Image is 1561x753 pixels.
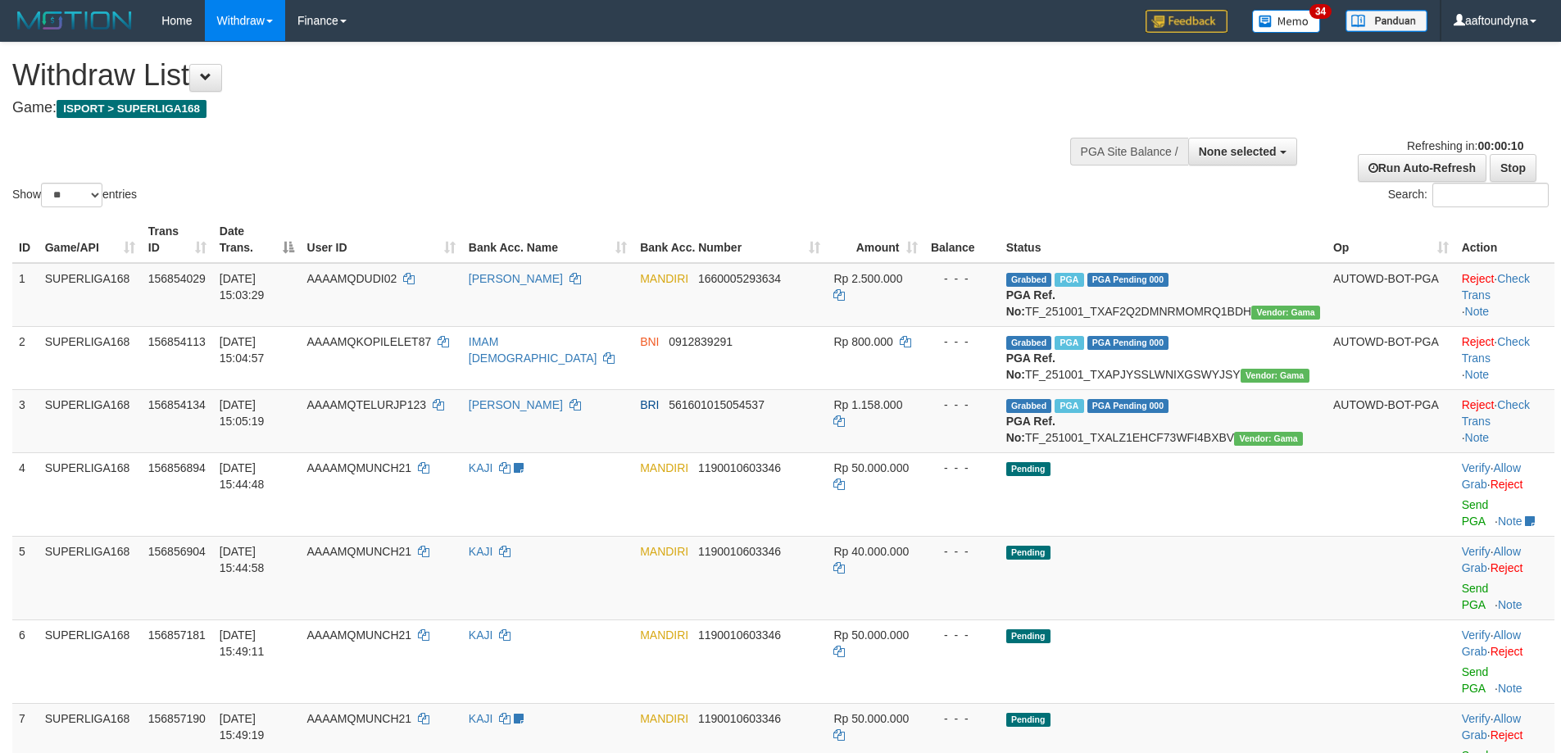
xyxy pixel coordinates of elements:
span: AAAAMQTELURJP123 [307,398,427,411]
span: 156856904 [148,545,206,558]
a: Reject [1491,478,1523,491]
div: - - - [931,627,993,643]
span: [DATE] 15:49:11 [220,628,265,658]
a: Allow Grab [1462,461,1521,491]
a: Allow Grab [1462,712,1521,742]
span: PGA Pending [1087,399,1169,413]
img: MOTION_logo.png [12,8,137,33]
span: · [1462,628,1521,658]
span: Grabbed [1006,336,1052,350]
span: BRI [640,398,659,411]
span: [DATE] 15:03:29 [220,272,265,302]
span: Copy 0912839291 to clipboard [669,335,733,348]
span: 156854113 [148,335,206,348]
span: Copy 1660005293634 to clipboard [698,272,781,285]
span: MANDIRI [640,272,688,285]
a: Stop [1490,154,1536,182]
a: Send PGA [1462,498,1489,528]
td: · · [1455,263,1554,327]
a: Verify [1462,545,1491,558]
div: - - - [931,710,993,727]
th: ID [12,216,39,263]
td: 5 [12,536,39,619]
a: KAJI [469,545,493,558]
span: Rp 50.000.000 [833,712,909,725]
span: Pending [1006,462,1050,476]
span: Marked by aafsoycanthlai [1055,273,1083,287]
b: PGA Ref. No: [1006,352,1055,381]
span: Copy 1190010603346 to clipboard [698,461,781,474]
td: TF_251001_TXAPJYSSLWNIXGSWYJSY [1000,326,1327,389]
td: AUTOWD-BOT-PGA [1327,263,1455,327]
span: ISPORT > SUPERLIGA168 [57,100,206,118]
th: Status [1000,216,1327,263]
div: PGA Site Balance / [1070,138,1188,166]
img: Feedback.jpg [1146,10,1227,33]
a: Reject [1462,335,1495,348]
span: Vendor URL: https://trx31.1velocity.biz [1241,369,1309,383]
span: Copy 1190010603346 to clipboard [698,628,781,642]
a: Note [1465,305,1490,318]
td: · · [1455,536,1554,619]
td: TF_251001_TXAF2Q2DMNRMOMRQ1BDH [1000,263,1327,327]
span: Grabbed [1006,399,1052,413]
span: Copy 1190010603346 to clipboard [698,712,781,725]
td: SUPERLIGA168 [39,263,142,327]
a: Verify [1462,461,1491,474]
span: Rp 50.000.000 [833,628,909,642]
th: User ID: activate to sort column ascending [301,216,462,263]
span: 156854134 [148,398,206,411]
td: SUPERLIGA168 [39,452,142,536]
span: MANDIRI [640,545,688,558]
th: Date Trans.: activate to sort column descending [213,216,301,263]
span: Rp 40.000.000 [833,545,909,558]
span: Grabbed [1006,273,1052,287]
th: Amount: activate to sort column ascending [827,216,923,263]
h1: Withdraw List [12,59,1024,92]
span: 156856894 [148,461,206,474]
a: Send PGA [1462,665,1489,695]
span: Vendor URL: https://trx31.1velocity.biz [1234,432,1303,446]
div: - - - [931,397,993,413]
a: Check Trans [1462,398,1530,428]
span: · [1462,545,1521,574]
span: AAAAMQMUNCH21 [307,712,412,725]
a: Check Trans [1462,335,1530,365]
label: Show entries [12,183,137,207]
a: KAJI [469,461,493,474]
span: [DATE] 15:44:48 [220,461,265,491]
a: Allow Grab [1462,545,1521,574]
th: Bank Acc. Number: activate to sort column ascending [633,216,827,263]
span: MANDIRI [640,461,688,474]
td: AUTOWD-BOT-PGA [1327,389,1455,452]
div: - - - [931,460,993,476]
span: AAAAMQMUNCH21 [307,461,412,474]
th: Game/API: activate to sort column ascending [39,216,142,263]
td: 1 [12,263,39,327]
a: IMAM [DEMOGRAPHIC_DATA] [469,335,597,365]
td: 4 [12,452,39,536]
img: panduan.png [1345,10,1427,32]
td: · · [1455,389,1554,452]
span: Rp 2.500.000 [833,272,902,285]
th: Trans ID: activate to sort column ascending [142,216,213,263]
a: Send PGA [1462,582,1489,611]
td: · · [1455,326,1554,389]
td: AUTOWD-BOT-PGA [1327,326,1455,389]
span: 156857181 [148,628,206,642]
select: Showentries [41,183,102,207]
a: Check Trans [1462,272,1530,302]
div: - - - [931,270,993,287]
b: PGA Ref. No: [1006,288,1055,318]
span: PGA Pending [1087,336,1169,350]
span: Rp 800.000 [833,335,892,348]
span: Pending [1006,629,1050,643]
span: [DATE] 15:05:19 [220,398,265,428]
a: Reject [1491,561,1523,574]
span: Marked by aafsengchandara [1055,399,1083,413]
td: SUPERLIGA168 [39,389,142,452]
label: Search: [1388,183,1549,207]
th: Action [1455,216,1554,263]
span: Pending [1006,713,1050,727]
h4: Game: [12,100,1024,116]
